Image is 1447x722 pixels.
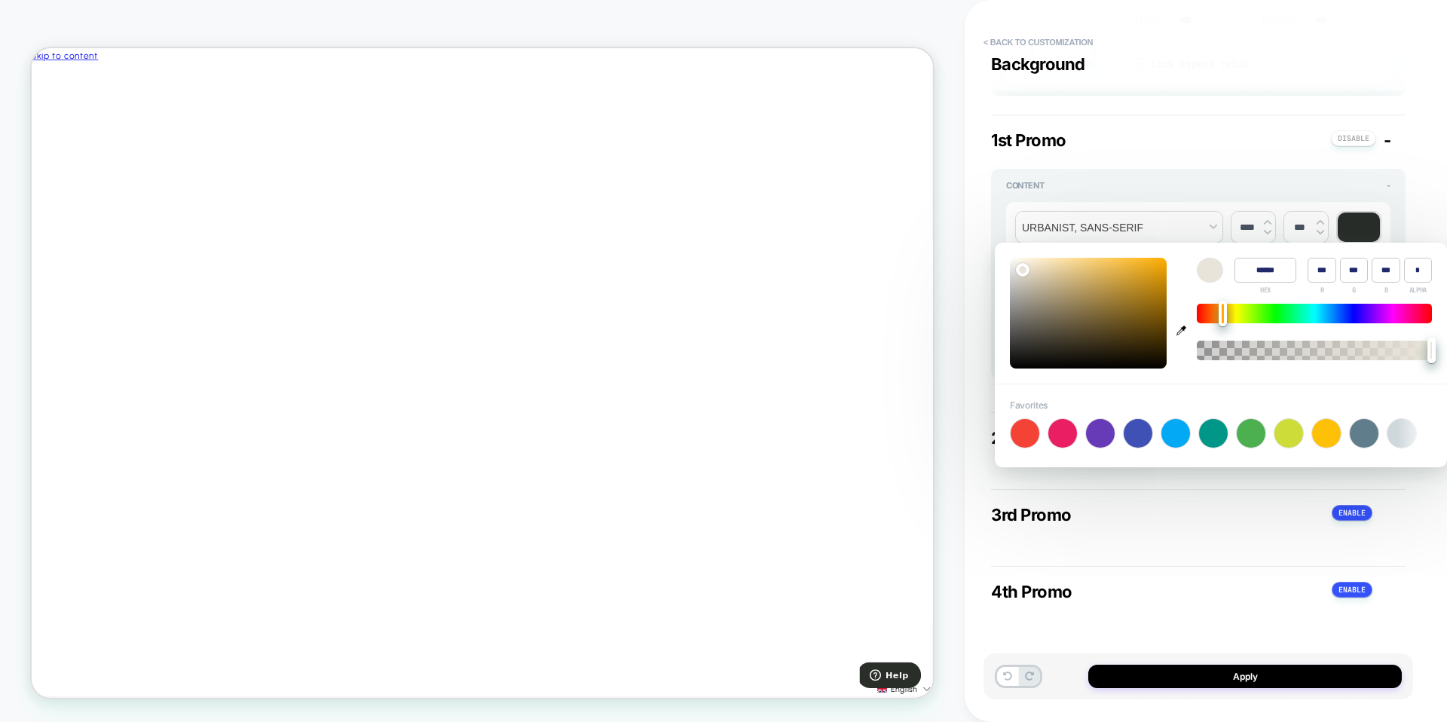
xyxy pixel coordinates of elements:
span: G [1352,286,1356,295]
img: down [1338,22,1346,28]
span: Content [1006,180,1044,191]
img: down [1264,229,1271,235]
span: ALPHA [1409,286,1427,295]
span: 1st Promo [991,130,1066,150]
span: B [1384,286,1388,295]
span: - [1384,130,1391,150]
span: 3rd Promo [991,505,1072,525]
img: up [1202,12,1210,18]
button: < Back to customization [976,30,1100,54]
img: up [1317,219,1324,225]
button: Apply [1088,665,1402,688]
span: Width [1132,14,1161,26]
span: Height [1262,14,1297,26]
span: 4th Promo [991,582,1072,601]
span: - [1387,180,1390,191]
span: R [1320,286,1324,295]
img: up [1264,219,1271,225]
img: edit [1060,18,1090,57]
span: font [1016,212,1222,243]
img: up [1338,12,1346,18]
span: Help [35,11,66,24]
span: Favorites [1010,399,1048,411]
div: Background [991,54,1421,74]
img: down [1317,229,1324,235]
img: down [1202,22,1210,28]
span: HEX [1260,286,1271,295]
span: 2nd Promo [991,428,1076,448]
